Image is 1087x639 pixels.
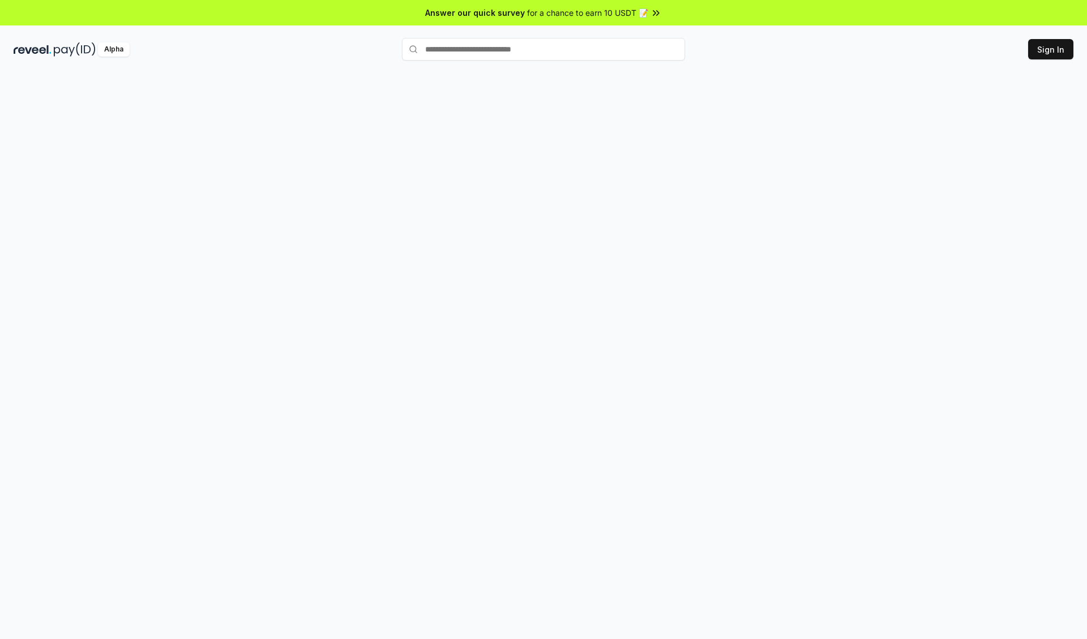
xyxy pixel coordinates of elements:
span: Answer our quick survey [425,7,525,19]
img: reveel_dark [14,42,52,57]
img: pay_id [54,42,96,57]
span: for a chance to earn 10 USDT 📝 [527,7,648,19]
div: Alpha [98,42,130,57]
button: Sign In [1028,39,1073,59]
